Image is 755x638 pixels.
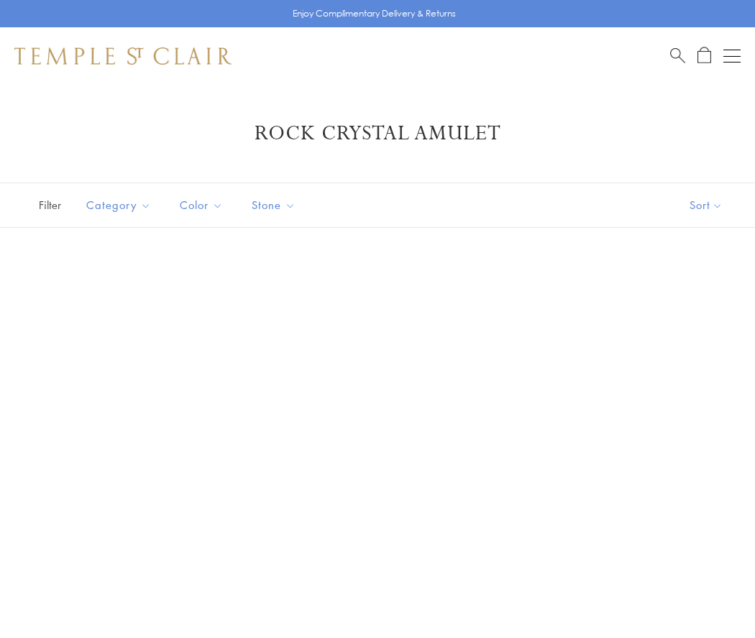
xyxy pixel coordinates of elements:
[697,47,711,65] a: Open Shopping Bag
[173,196,234,214] span: Color
[169,189,234,221] button: Color
[79,196,162,214] span: Category
[241,189,306,221] button: Stone
[657,183,755,227] button: Show sort by
[293,6,456,21] p: Enjoy Complimentary Delivery & Returns
[75,189,162,221] button: Category
[670,47,685,65] a: Search
[14,47,232,65] img: Temple St. Clair
[723,47,741,65] button: Open navigation
[36,121,719,147] h1: Rock Crystal Amulet
[244,196,306,214] span: Stone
